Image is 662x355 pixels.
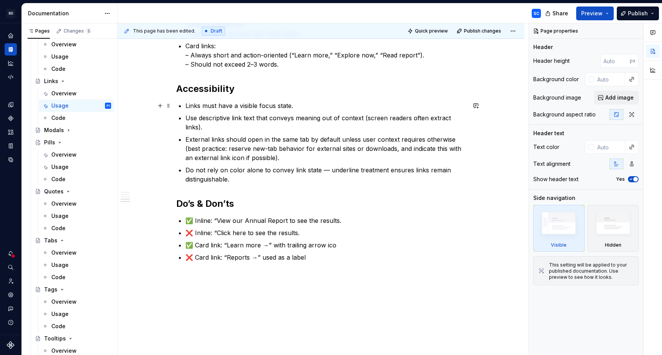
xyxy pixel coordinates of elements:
div: Usage [51,53,69,61]
p: ✅ Inline: “View our Annual Report to see the results. [185,216,466,225]
span: This page has been edited. [133,28,195,34]
a: Code [39,320,114,332]
div: Overview [51,298,77,306]
div: Hidden [588,205,639,252]
div: Modals [44,126,64,134]
a: Quotes [32,185,114,198]
a: Overview [39,149,114,161]
a: Home [5,29,17,42]
div: Quotes [44,188,64,195]
div: Side navigation [533,194,575,202]
div: Code [51,65,66,73]
span: Publish [628,10,648,17]
div: Overview [51,347,77,355]
div: Usage [51,310,69,318]
button: SD [2,5,20,21]
a: Settings [5,289,17,301]
svg: Supernova Logo [7,341,15,349]
a: Design tokens [5,98,17,111]
p: Use descriptive link text that conveys meaning out of context (screen readers often extract links). [185,113,466,132]
div: Pages [28,28,50,34]
input: Auto [600,54,630,68]
button: Add image [594,91,639,105]
div: Tabs [44,237,57,244]
a: Tabs [32,234,114,247]
a: Usage [39,51,114,63]
div: Text color [533,143,559,151]
a: Overview [39,198,114,210]
div: Overview [51,41,77,48]
a: Assets [5,126,17,138]
p: ✅ Card link: “Learn more →” with trailing arrow ico [185,240,466,250]
a: Data sources [5,154,17,166]
span: Quick preview [415,28,448,34]
div: Tags [44,286,57,293]
button: Share [541,7,573,20]
div: Visible [551,242,567,248]
a: Modals [32,124,114,136]
div: Header text [533,129,564,137]
button: Publish changes [454,26,505,36]
div: Overview [51,200,77,208]
div: Header height [533,57,570,65]
a: Code [39,271,114,283]
div: Code [51,175,66,183]
div: Overview [51,90,77,97]
button: Contact support [5,303,17,315]
div: SC [534,10,539,16]
a: Code [39,63,114,75]
div: Documentation [5,43,17,56]
div: Components [5,112,17,124]
a: Code automation [5,71,17,83]
a: Code [39,222,114,234]
div: Invite team [5,275,17,287]
div: Visible [533,205,585,252]
a: Tags [32,283,114,296]
span: Add image [605,94,634,101]
div: Code [51,224,66,232]
h2: Do’s & Don’ts [176,198,466,210]
div: Background aspect ratio [533,111,596,118]
a: Usage [39,259,114,271]
div: Changes [64,28,92,34]
div: Background image [533,94,581,101]
span: 5 [85,28,92,34]
a: Overview [39,38,114,51]
a: Usage [39,161,114,173]
p: px [630,58,636,64]
div: Usage [51,261,69,269]
div: Tooltips [44,335,66,342]
p: Links must have a visible focus state. [185,101,466,110]
div: Search ⌘K [5,261,17,273]
p: External links should open in the same tab by default unless user context requires otherwise (bes... [185,135,466,162]
div: Code [51,322,66,330]
a: Code [39,112,114,124]
div: Text alignment [533,160,570,168]
a: Overview [39,296,114,308]
button: Notifications [5,247,17,260]
h2: Accessibility [176,83,466,95]
div: This setting will be applied to your published documentation. Use preview to see how it looks. [549,262,634,280]
div: Pills [44,139,55,146]
input: Auto [594,140,625,154]
a: Overview [39,247,114,259]
div: Analytics [5,57,17,69]
div: Usage [51,163,69,171]
div: Documentation [28,10,100,17]
a: Usage [39,210,114,222]
span: Share [552,10,568,17]
a: Usage [39,308,114,320]
a: Storybook stories [5,140,17,152]
button: Publish [617,7,659,20]
div: Links [44,77,58,85]
a: Links [32,75,114,87]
